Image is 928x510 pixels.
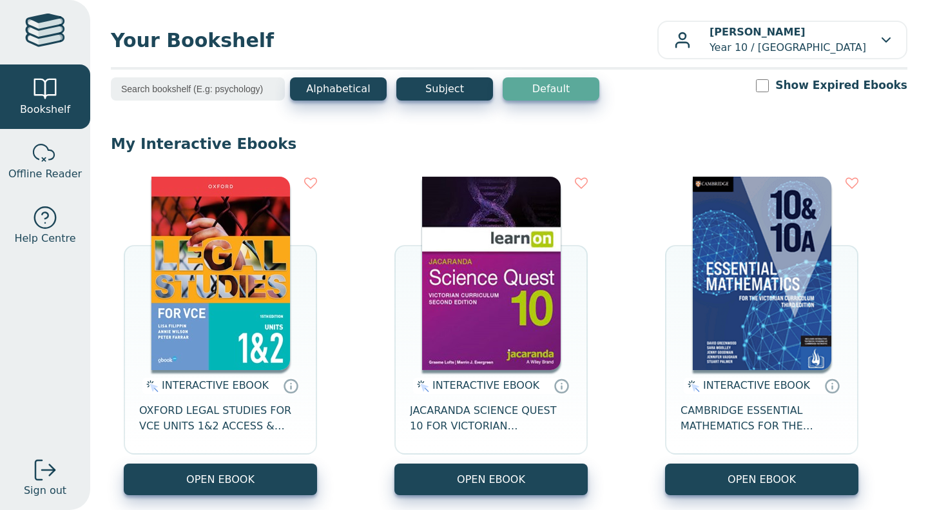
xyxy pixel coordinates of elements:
span: Offline Reader [8,166,82,182]
img: interactive.svg [684,378,700,394]
button: OPEN EBOOK [665,464,858,495]
a: Interactive eBooks are accessed online via the publisher’s portal. They contain interactive resou... [283,378,298,393]
label: Show Expired Ebooks [775,77,907,93]
img: 95d2d3ff-45e3-4692-8648-70e4d15c5b3e.png [693,177,831,370]
button: OPEN EBOOK [124,464,317,495]
b: [PERSON_NAME] [710,26,806,38]
img: 4924bd51-7932-4040-9111-bbac42153a36.jpg [151,177,290,370]
a: Interactive eBooks are accessed online via the publisher’s portal. They contain interactive resou... [824,378,840,393]
button: Subject [396,77,493,101]
p: My Interactive Ebooks [111,134,907,153]
span: CAMBRIDGE ESSENTIAL MATHEMATICS FOR THE VICTORIAN CURRICULUM YEAR 10&10A EBOOK 3E [681,403,843,434]
a: Interactive eBooks are accessed online via the publisher’s portal. They contain interactive resou... [554,378,569,393]
button: Alphabetical [290,77,387,101]
button: [PERSON_NAME]Year 10 / [GEOGRAPHIC_DATA] [657,21,907,59]
button: OPEN EBOOK [394,464,588,495]
button: Default [503,77,599,101]
p: Year 10 / [GEOGRAPHIC_DATA] [710,25,866,55]
span: INTERACTIVE EBOOK [703,379,810,391]
img: interactive.svg [413,378,429,394]
input: Search bookshelf (E.g: psychology) [111,77,285,101]
img: b7253847-5288-ea11-a992-0272d098c78b.jpg [422,177,561,370]
span: INTERACTIVE EBOOK [432,379,539,391]
img: interactive.svg [142,378,159,394]
span: OXFORD LEGAL STUDIES FOR VCE UNITS 1&2 ACCESS & JUSTICE STUDENT OBOOK + ASSESS 15E [139,403,302,434]
span: Help Centre [14,231,75,246]
span: Bookshelf [20,102,70,117]
span: Sign out [24,483,66,498]
span: JACARANDA SCIENCE QUEST 10 FOR VICTORIAN CURRICULUM LEARNON 2E EBOOK [410,403,572,434]
span: Your Bookshelf [111,26,657,55]
span: INTERACTIVE EBOOK [162,379,269,391]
